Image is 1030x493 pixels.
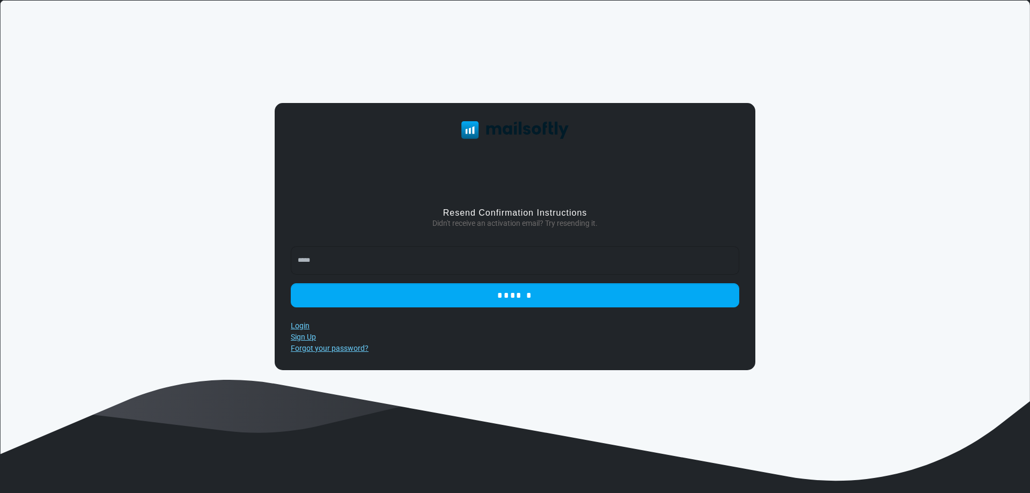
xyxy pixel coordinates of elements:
img: Mailsoftly [461,121,569,138]
h3: Resend Confirmation Instructions [291,208,739,218]
a: Login [291,321,310,330]
p: Didn't receive an activation email? Try resending it. [291,218,739,229]
a: Sign Up [291,333,316,341]
a: Forgot your password? [291,344,369,352]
